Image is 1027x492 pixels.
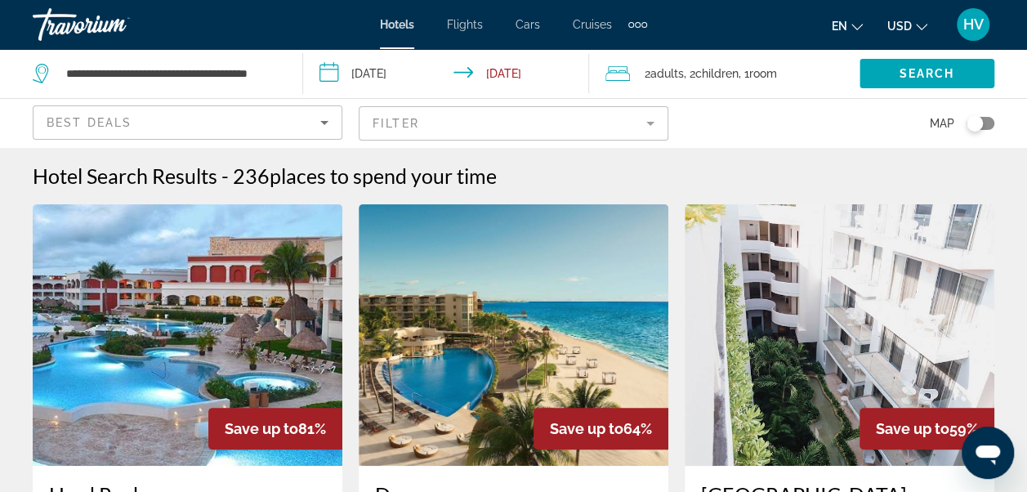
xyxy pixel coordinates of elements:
[550,420,623,437] span: Save up to
[447,18,483,31] a: Flights
[359,105,668,141] button: Filter
[380,18,414,31] a: Hotels
[303,49,590,98] button: Check-in date: Dec 23, 2025 Check-out date: Dec 30, 2025
[33,3,196,46] a: Travorium
[832,20,847,33] span: en
[860,408,994,450] div: 59%
[233,163,497,188] h2: 236
[270,163,497,188] span: places to spend your time
[749,67,777,80] span: Room
[887,14,927,38] button: Change currency
[952,7,994,42] button: User Menu
[573,18,612,31] a: Cruises
[685,204,994,466] img: Hotel image
[954,116,994,131] button: Toggle map
[516,18,540,31] a: Cars
[876,420,949,437] span: Save up to
[534,408,668,450] div: 64%
[589,49,860,98] button: Travelers: 2 adults, 2 children
[47,116,132,129] span: Best Deals
[225,420,298,437] span: Save up to
[650,67,684,80] span: Adults
[684,62,739,85] span: , 2
[930,112,954,135] span: Map
[900,67,955,80] span: Search
[695,67,739,80] span: Children
[832,14,863,38] button: Change language
[628,11,647,38] button: Extra navigation items
[208,408,342,450] div: 81%
[739,62,777,85] span: , 1
[887,20,912,33] span: USD
[860,59,994,88] button: Search
[33,204,342,466] img: Hotel image
[47,113,328,132] mat-select: Sort by
[221,163,229,188] span: -
[962,427,1014,479] iframe: Button to launch messaging window
[33,163,217,188] h1: Hotel Search Results
[963,16,984,33] span: HV
[359,204,668,466] img: Hotel image
[645,62,684,85] span: 2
